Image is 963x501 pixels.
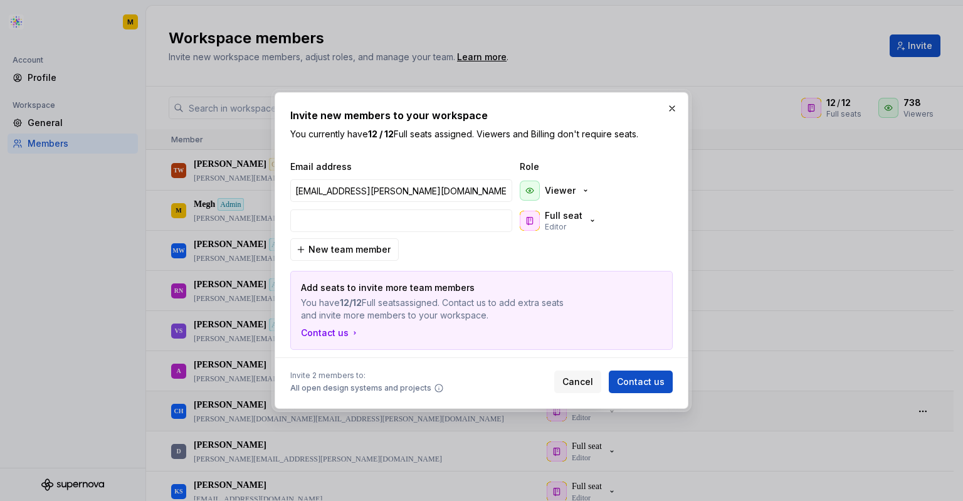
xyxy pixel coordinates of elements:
[517,178,596,203] button: Viewer
[609,371,673,393] button: Contact us
[368,129,394,139] b: 12 / 12
[617,376,665,388] span: Contact us
[290,108,673,123] h2: Invite new members to your workspace
[301,282,574,294] p: Add seats to invite more team members
[290,371,444,381] span: Invite 2 members to:
[290,128,673,140] p: You currently have Full seats assigned. Viewers and Billing don't require seats.
[301,327,360,339] button: Contact us
[340,297,362,308] strong: 12/12
[290,383,431,393] span: All open design systems and projects
[554,371,601,393] button: Cancel
[520,161,645,173] span: Role
[545,184,576,197] p: Viewer
[545,209,582,222] p: Full seat
[562,376,593,388] span: Cancel
[290,161,515,173] span: Email address
[545,222,566,232] p: Editor
[290,238,399,261] button: New team member
[301,297,574,322] p: You have Full seats assigned. Contact us to add extra seats and invite more members to your works...
[517,208,603,233] button: Full seatEditor
[308,243,391,256] span: New team member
